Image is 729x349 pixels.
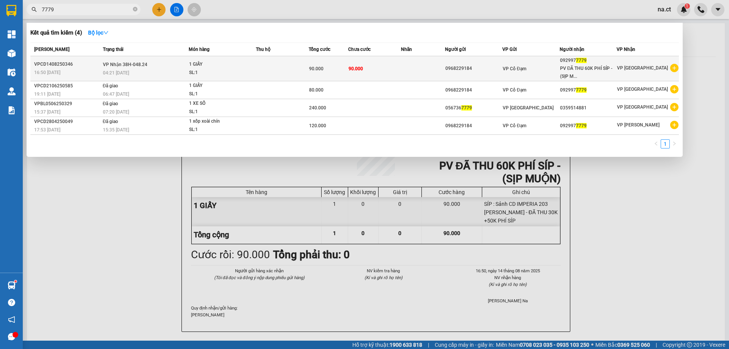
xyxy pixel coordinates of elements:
[617,104,668,110] span: VP [GEOGRAPHIC_DATA]
[617,87,668,92] span: VP [GEOGRAPHIC_DATA]
[103,109,129,115] span: 07:20 [DATE]
[30,29,82,37] h3: Kết quả tìm kiếm ( 4 )
[617,47,635,52] span: VP Nhận
[34,92,60,97] span: 19:11 [DATE]
[445,65,502,73] div: 0968229184
[34,109,60,115] span: 15:37 [DATE]
[8,87,16,95] img: warehouse-icon
[34,118,101,126] div: VPCD2804250049
[32,7,37,12] span: search
[461,105,472,111] span: 7779
[133,7,137,11] span: close-circle
[670,121,679,129] span: plus-circle
[133,6,137,13] span: close-circle
[189,126,246,134] div: SL: 1
[670,85,679,93] span: plus-circle
[103,62,147,67] span: VP Nhận 38H-048.24
[309,66,323,71] span: 90.000
[103,70,129,76] span: 04:21 [DATE]
[189,90,246,98] div: SL: 1
[309,87,323,93] span: 80.000
[503,123,526,128] span: VP Cổ Đạm
[103,101,118,106] span: Đã giao
[617,122,660,128] span: VP [PERSON_NAME]
[309,105,326,111] span: 240.000
[34,100,101,108] div: VPBL0506250329
[189,60,246,69] div: 1 GIẤY
[654,141,658,146] span: left
[189,82,246,90] div: 1 GIẤY
[8,68,16,76] img: warehouse-icon
[103,83,118,88] span: Đã giao
[6,5,16,16] img: logo-vxr
[401,47,412,52] span: Nhãn
[670,139,679,148] li: Next Page
[34,127,60,133] span: 17:53 [DATE]
[103,92,129,97] span: 06:47 [DATE]
[189,69,246,77] div: SL: 1
[560,86,617,94] div: 092997
[88,30,109,36] strong: Bộ lọc
[82,27,115,39] button: Bộ lọcdown
[445,104,502,112] div: 056736
[8,299,15,306] span: question-circle
[560,65,617,81] div: PV ĐÃ THU 60K PHÍ SÍP - (SỊP M...
[617,65,668,71] span: VP [GEOGRAPHIC_DATA]
[8,316,15,323] span: notification
[103,119,118,124] span: Đã giao
[103,30,109,35] span: down
[14,280,17,283] sup: 1
[652,139,661,148] button: left
[34,60,101,68] div: VPCD1408250346
[503,87,526,93] span: VP Cổ Đạm
[576,87,587,93] span: 7779
[652,139,661,148] li: Previous Page
[8,106,16,114] img: solution-icon
[670,103,679,111] span: plus-circle
[8,281,16,289] img: warehouse-icon
[189,117,246,126] div: 1 xốp xoài chín
[560,122,617,130] div: 092997
[34,70,60,75] span: 16:50 [DATE]
[670,139,679,148] button: right
[560,57,617,65] div: 092997
[103,127,129,133] span: 15:35 [DATE]
[34,47,69,52] span: [PERSON_NAME]
[309,123,326,128] span: 120.000
[8,30,16,38] img: dashboard-icon
[42,5,131,14] input: Tìm tên, số ĐT hoặc mã đơn
[661,140,669,148] a: 1
[309,47,330,52] span: Tổng cước
[503,66,526,71] span: VP Cổ Đạm
[189,108,246,116] div: SL: 1
[560,104,617,112] div: 0359514881
[503,105,554,111] span: VP [GEOGRAPHIC_DATA]
[103,47,123,52] span: Trạng thái
[445,47,466,52] span: Người gửi
[576,123,587,128] span: 7779
[502,47,517,52] span: VP Gửi
[189,99,246,108] div: 1 XE SỐ
[445,122,502,130] div: 0968229184
[576,58,587,63] span: 7779
[8,49,16,57] img: warehouse-icon
[189,47,210,52] span: Món hàng
[349,66,363,71] span: 90.000
[8,333,15,340] span: message
[34,82,101,90] div: VPCD2106250585
[560,47,584,52] span: Người nhận
[348,47,371,52] span: Chưa cước
[661,139,670,148] li: 1
[445,86,502,94] div: 0968229184
[670,64,679,72] span: plus-circle
[256,47,270,52] span: Thu hộ
[672,141,677,146] span: right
